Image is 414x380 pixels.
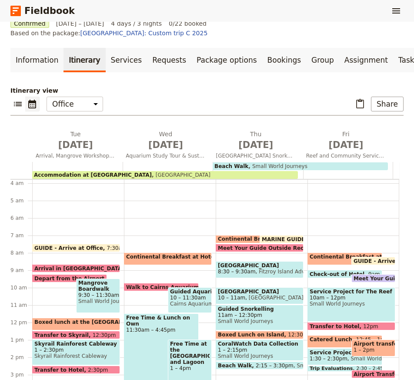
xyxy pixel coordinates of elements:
a: Information [10,48,63,72]
div: 5 am [10,197,32,204]
h2: Wed [126,130,205,151]
a: Group [306,48,339,72]
div: Meet Your Guide Outside Reception & Depart [216,244,304,252]
span: GUIDE - Arrive at Office [34,245,107,251]
div: Depart from the Airport [32,274,107,282]
span: 1 – 2:15pm [218,347,301,353]
button: Calendar view [25,97,40,111]
span: Guided Aquarium Study Tour [170,289,210,295]
div: Airport Transfer & Depart [351,370,395,378]
div: 3 pm [10,371,32,378]
div: Walk to Cairns Aquarium [124,283,199,291]
div: Mangrove Boardwalk Workshop & Clean up9:30 – 11:30amSmall World Journeys [76,279,120,313]
button: Show menu [389,3,404,18]
div: Continental Breakfast at Hotel [216,235,290,243]
span: Service Project for The Reef [310,289,393,295]
button: Thu [DATE][GEOGRAPHIC_DATA] Snorkelling & [GEOGRAPHIC_DATA] [213,130,303,162]
span: [DATE] [306,138,386,151]
span: Check-out of Hotel [310,271,368,277]
span: Transfer to Hotel [310,323,363,329]
span: Cairns Aquarium [170,301,210,307]
button: Share [371,97,404,111]
div: Meet Your Guide in Reception & Depart [351,274,395,282]
a: Fieldbook [10,3,75,18]
span: CoralWatch Data Collection [218,341,301,347]
span: 11:30am – 4:45pm [126,327,197,333]
div: Check-out of Hotel9am [307,270,382,278]
span: 1 – 2pm [354,347,374,353]
a: Package options [191,48,262,72]
div: Catered Lunch12:45 – 1:30pm [307,335,382,348]
div: [GEOGRAPHIC_DATA]10 – 11am[GEOGRAPHIC_DATA] [216,287,304,304]
span: Continental Breakfast at Hotel [218,236,312,242]
span: Service Project for People From Remote Communities [310,350,380,356]
span: Arrival in [GEOGRAPHIC_DATA] [34,266,128,271]
span: 1 – 4pm [170,365,210,371]
span: [DATE] [126,138,205,151]
div: Skyrail Rainforest Cableway1 – 2:30pmSkyrail Rainforest Cableway [32,340,120,365]
a: Itinerary [63,48,105,72]
span: Small World Journeys [310,301,393,307]
div: Boxed lunch at the [GEOGRAPHIC_DATA] [32,318,120,330]
div: 9 am [10,267,32,274]
span: Depart from the Airport [34,276,108,281]
span: Trip Evaluations [310,366,356,371]
span: [DATE] [36,138,115,151]
span: 9:30 – 11:30am [78,292,118,298]
div: Guided Snorkelling11am – 12:30pmSmall World Journeys [216,305,304,330]
span: [DATE] – [DATE] [56,19,104,28]
div: Boxed Lunch on Island12:30 – 1pm [216,331,304,339]
span: 8:30 – 9:30am [218,269,256,275]
span: 10 – 11:30am [170,295,210,301]
span: Continental Breakfast at Hotel [126,254,220,260]
span: Mangrove Boardwalk Workshop & Clean up [78,280,118,292]
span: Free Time at the [GEOGRAPHIC_DATA] and Lagoon [170,341,210,365]
span: Reef and Community Service Projects & Departure [303,152,389,159]
span: 1:30 – 2:30pm [310,356,347,362]
a: Services [106,48,147,72]
span: Beach Walk [214,163,248,169]
span: Guided Snorkelling [218,306,301,312]
div: MARINE GUIDES - Arrive at Office [260,235,304,243]
span: Beach Walk [218,363,256,368]
div: Transfer to Skyrail12:30pm [32,331,120,339]
button: Paste itinerary item [353,97,367,111]
span: 2:30 – 2:45pm [356,366,391,371]
span: MARINE GUIDES - Arrive at Office [262,236,363,242]
h2: Thu [216,130,296,151]
span: 11am – 12:30pm [218,312,301,318]
button: List view [10,97,25,111]
div: 11 am [10,302,32,309]
div: Beach Walk2:15 – 3:30pmSmall World Journeys [216,361,304,370]
span: 4 days / 3 nights [111,19,162,28]
span: Based on the package: [10,29,207,37]
span: 12:30 – 1pm [288,332,321,338]
div: Trip Evaluations2:30 – 2:45pm [307,366,382,372]
span: Accommodation at [GEOGRAPHIC_DATA] [34,172,152,178]
div: 8 am [10,249,32,256]
div: Service Project for The Reef10am – 12pmSmall World Journeys [307,287,395,322]
div: Continental Breakfast at Hotel [307,252,382,265]
span: 7:30am [107,245,127,251]
div: 1 pm [10,336,32,343]
a: Bookings [262,48,306,72]
button: Wed [DATE]Aquarium Study Tour & Sustainability Workshop [122,130,212,162]
span: Small World Journeys [248,163,307,169]
h2: Tue [36,130,115,151]
span: Boxed Lunch on Island [218,332,288,338]
h2: Fri [306,130,386,151]
span: 2:15 – 3:30pm [256,363,294,368]
span: 1 – 2:30pm [34,347,118,353]
span: [GEOGRAPHIC_DATA] [245,295,304,301]
div: Guided Aquarium Study Tour10 – 11:30amCairns Aquarium [168,287,212,313]
span: Small World Journeys [294,363,352,368]
span: Arrival, Mangrove Workshop & Rainforest Cableway [32,152,119,159]
div: 10 am [10,284,32,291]
span: Catered Lunch [310,336,356,343]
div: Transfer to Hotel2:30pm [32,366,120,374]
span: 12pm [363,323,378,329]
span: Small World Journeys [347,356,406,362]
div: Arrival in [GEOGRAPHIC_DATA] [32,264,120,272]
span: 9am [368,271,380,277]
span: Confirmed [10,19,49,28]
